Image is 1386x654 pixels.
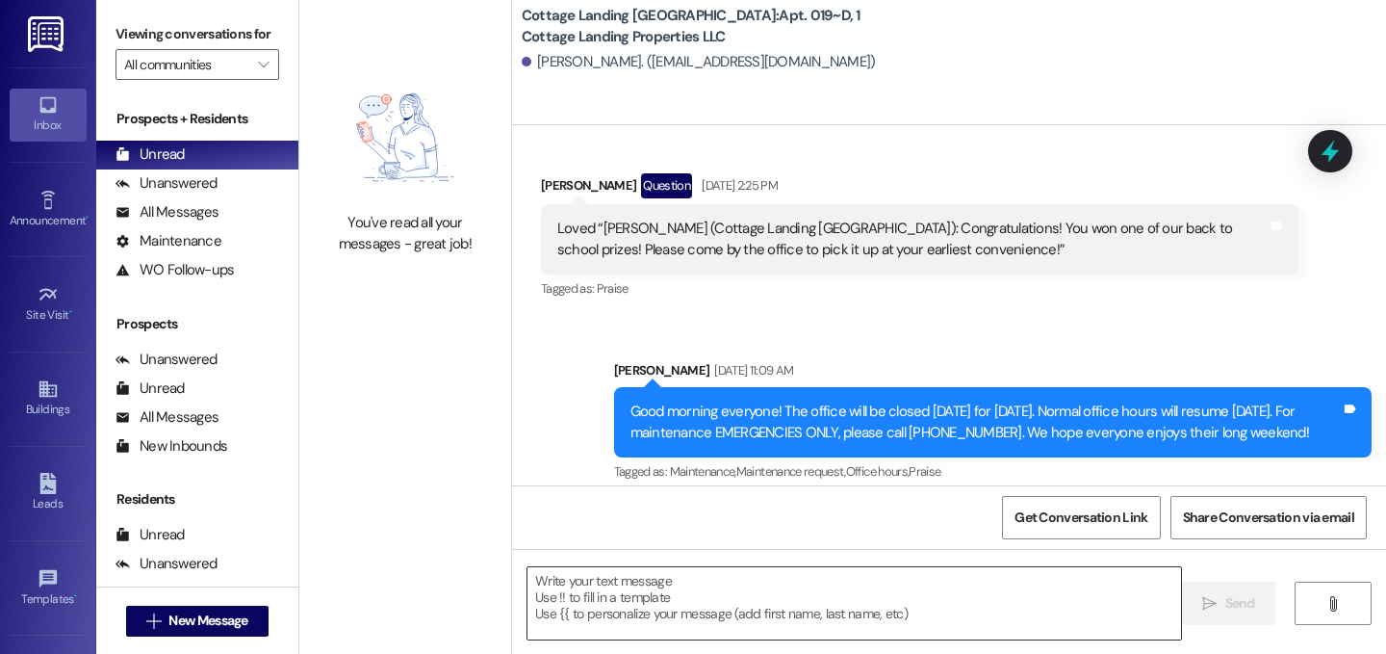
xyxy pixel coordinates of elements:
[10,278,87,330] a: Site Visit •
[846,463,910,480] span: Office hours ,
[522,52,876,72] div: [PERSON_NAME]. ([EMAIL_ADDRESS][DOMAIN_NAME])
[630,402,1341,443] div: Good morning everyone! The office will be closed [DATE] for [DATE]. Normal office hours will resu...
[115,260,234,280] div: WO Follow-ups
[541,173,1298,204] div: [PERSON_NAME]
[1014,508,1147,528] span: Get Conversation Link
[115,173,218,194] div: Unanswered
[1002,496,1160,539] button: Get Conversation Link
[541,275,1298,302] div: Tagged as:
[115,583,218,603] div: All Messages
[115,231,221,251] div: Maintenance
[115,525,185,545] div: Unread
[115,144,185,165] div: Unread
[74,589,77,603] span: •
[321,72,490,203] img: empty-state
[1170,496,1367,539] button: Share Conversation via email
[1325,596,1340,612] i: 
[28,16,67,52] img: ResiDesk Logo
[614,360,1372,387] div: [PERSON_NAME]
[96,489,298,510] div: Residents
[115,379,185,399] div: Unread
[115,202,218,222] div: All Messages
[115,19,279,49] label: Viewing conversations for
[10,562,87,615] a: Templates •
[614,458,1372,485] div: Tagged as:
[736,463,846,480] span: Maintenance request ,
[69,305,72,319] span: •
[96,109,298,129] div: Prospects + Residents
[1225,593,1255,614] span: Send
[641,173,692,197] div: Question
[96,314,298,334] div: Prospects
[697,175,778,196] div: [DATE] 2:25 PM
[126,606,269,637] button: New Message
[146,614,161,629] i: 
[168,611,247,631] span: New Message
[709,360,793,380] div: [DATE] 11:09 AM
[86,211,89,224] span: •
[1202,596,1217,612] i: 
[321,213,490,254] div: You've read all your messages - great job!
[115,407,218,428] div: All Messages
[115,436,227,457] div: New Inbounds
[115,554,218,574] div: Unanswered
[10,373,87,425] a: Buildings
[1183,508,1354,528] span: Share Conversation via email
[124,49,248,80] input: All communities
[10,89,87,141] a: Inbox
[1182,582,1275,625] button: Send
[258,57,269,72] i: 
[10,467,87,519] a: Leads
[522,6,907,47] b: Cottage Landing [GEOGRAPHIC_DATA]: Apt. 019~D, 1 Cottage Landing Properties LLC
[597,280,629,297] span: Praise
[557,219,1268,260] div: Loved “[PERSON_NAME] (Cottage Landing [GEOGRAPHIC_DATA]): Congratulations! You won one of our bac...
[670,463,736,480] span: Maintenance ,
[115,350,218,370] div: Unanswered
[909,463,940,480] span: Praise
